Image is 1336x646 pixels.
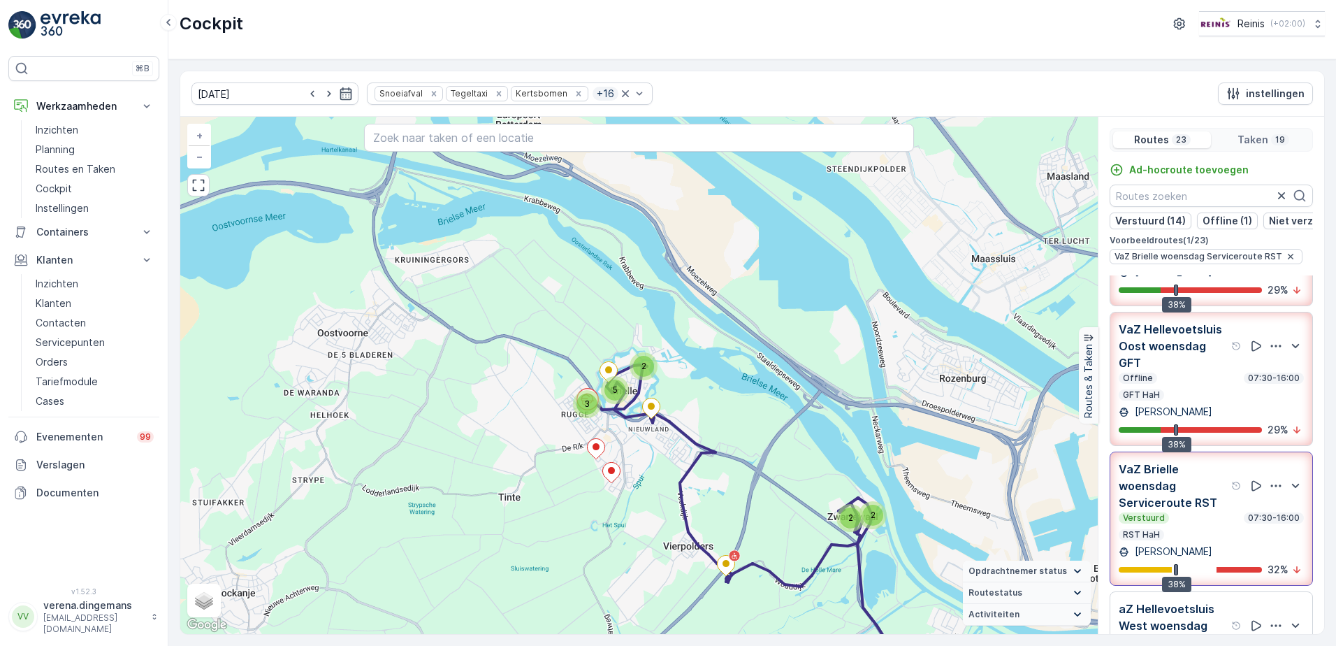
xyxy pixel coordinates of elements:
[968,566,1067,577] span: Opdrachtnemer status
[36,355,68,369] p: Orders
[30,159,159,179] a: Routes en Taken
[1270,18,1305,29] p: ( +02:00 )
[36,430,129,444] p: Evenementen
[189,125,210,146] a: In zoomen
[30,313,159,333] a: Contacten
[1175,134,1188,145] p: 23
[1132,545,1212,559] p: [PERSON_NAME]
[30,274,159,294] a: Inzichten
[8,11,36,39] img: logo
[30,140,159,159] a: Planning
[36,458,154,472] p: Verslagen
[36,277,78,291] p: Inzichten
[584,399,590,409] span: 3
[963,604,1091,626] summary: Activiteiten
[1199,16,1232,31] img: Reinis-Logo-Vrijstaand_Tekengebied-1-copy2_aBO4n7j.png
[1231,340,1242,352] div: help tooltippictogram
[30,294,159,313] a: Klanten
[836,504,864,532] div: 2
[8,218,159,246] button: Containers
[8,587,159,596] span: v 1.52.3
[426,88,442,99] div: Remove Snoeiafval
[511,87,569,100] div: Kertsbomen
[1119,461,1228,511] p: VaZ Brielle woensdag Serviceroute RST
[968,587,1022,598] span: Routestatus
[136,63,150,74] p: ⌘B
[1268,423,1288,437] p: 29 %
[1110,185,1313,207] input: Routes zoeken
[571,88,586,99] div: Remove Kertsbomen
[43,598,144,612] p: verena.dingemans
[573,390,601,418] div: 3
[1231,620,1242,631] div: help tooltippictogram
[189,146,210,167] a: Uitzoomen
[36,162,115,176] p: Routes en Taken
[1129,163,1249,177] p: Ad-hocroute toevoegen
[968,609,1019,620] span: Activiteiten
[36,143,75,157] p: Planning
[43,612,144,635] p: [EMAIL_ADDRESS][DOMAIN_NAME]
[36,225,131,239] p: Containers
[184,616,230,634] img: Google
[613,385,618,395] span: 5
[1197,213,1258,229] button: Offline (1)
[1203,214,1252,228] p: Offline (1)
[1199,11,1325,36] button: Reinis(+02:00)
[1162,437,1191,452] div: 38%
[36,316,86,330] p: Contacten
[1247,373,1301,384] p: 07:30-16:00
[196,150,203,162] span: −
[1119,321,1228,371] p: VaZ Hellevoetsluis Oost woensdag GFT
[140,431,151,443] p: 99
[36,253,131,267] p: Klanten
[30,392,159,411] a: Cases
[446,87,490,100] div: Tegeltaxi
[41,11,101,39] img: logo_light-DOdMpM7g.png
[36,182,72,196] p: Cockpit
[1218,82,1313,105] button: instellingen
[1231,480,1242,491] div: help tooltippictogram
[8,451,159,479] a: Verslagen
[1134,133,1169,147] p: Routes
[1110,213,1191,229] button: Verstuurd (14)
[1121,529,1161,540] p: RST HaH
[1268,563,1288,577] p: 32 %
[1110,163,1249,177] a: Ad-hocroute toevoegen
[36,201,89,215] p: Instellingen
[36,336,105,350] p: Servicepunten
[36,394,64,408] p: Cases
[191,82,358,105] input: dd/mm/yyyy
[8,479,159,507] a: Documenten
[871,510,876,520] span: 2
[36,99,131,113] p: Werkzaamheden
[1110,235,1313,246] p: Voorbeeldroutes ( 1 / 23 )
[601,376,629,404] div: 5
[36,486,154,500] p: Documenten
[1274,134,1286,145] p: 19
[8,246,159,274] button: Klanten
[1115,214,1186,228] p: Verstuurd (14)
[630,352,658,380] div: 2
[963,582,1091,604] summary: Routestatus
[30,352,159,372] a: Orders
[491,88,507,99] div: Remove Tegeltaxi
[1162,297,1191,313] div: 38%
[1121,512,1166,524] p: Verstuurd
[196,129,203,141] span: +
[364,124,915,152] input: Zoek naar taken of een locatie
[1268,283,1288,297] p: 29 %
[30,179,159,199] a: Cockpit
[8,598,159,635] button: VVverena.dingemans[EMAIL_ADDRESS][DOMAIN_NAME]
[8,92,159,120] button: Werkzaamheden
[595,87,616,101] p: + 16
[1237,133,1268,147] p: Taken
[8,423,159,451] a: Evenementen99
[375,87,425,100] div: Snoeiafval
[30,120,159,140] a: Inzichten
[30,333,159,352] a: Servicepunten
[1247,512,1301,524] p: 07:30-16:00
[859,501,887,529] div: 2
[184,616,230,634] a: Dit gebied openen in Google Maps (er wordt een nieuw venster geopend)
[1082,344,1096,418] p: Routes & Taken
[12,605,34,628] div: VV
